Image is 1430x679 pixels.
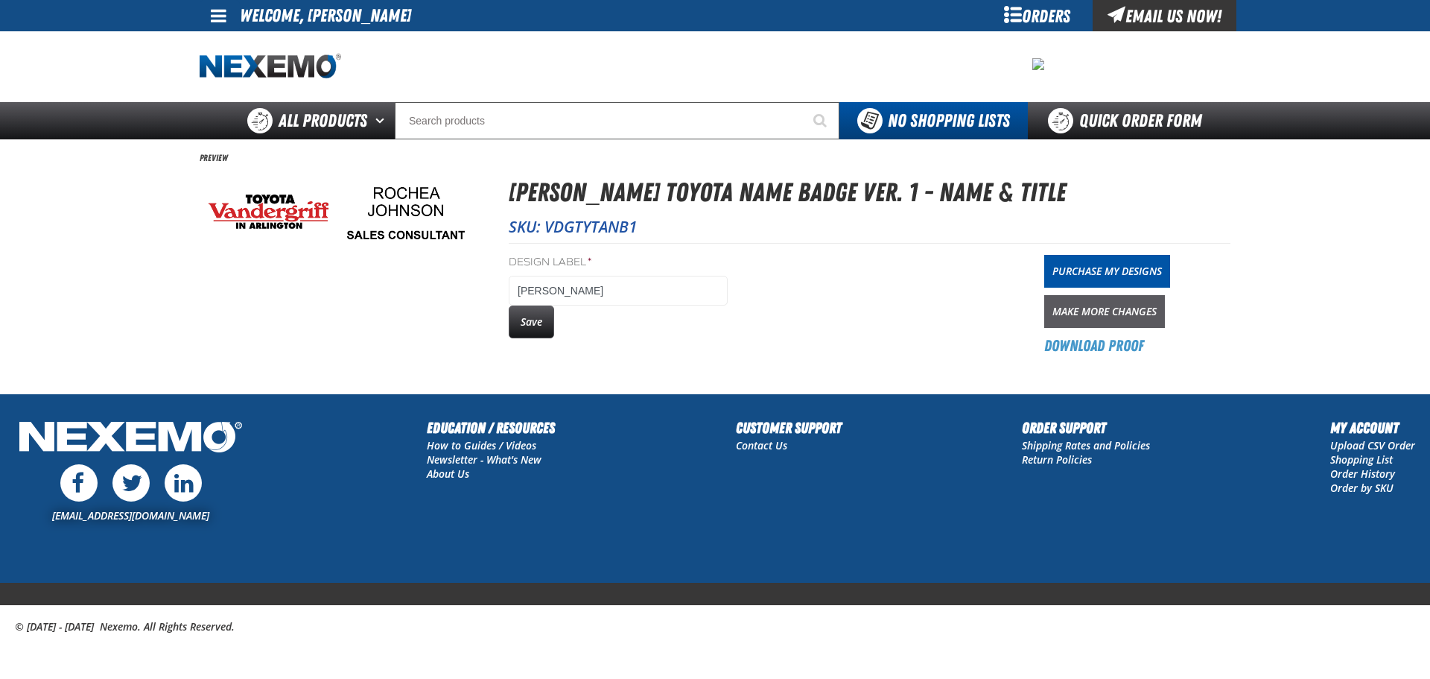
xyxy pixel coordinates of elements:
[15,417,247,461] img: Nexemo Logo
[1044,295,1165,328] a: Make More Changes
[736,417,842,439] h2: Customer Support
[427,417,555,439] h2: Education / Resources
[1330,481,1394,495] a: Order by SKU
[1044,255,1170,288] a: Purchase My Designs
[52,508,209,522] a: [EMAIL_ADDRESS][DOMAIN_NAME]
[509,306,554,338] button: Save
[1044,335,1144,356] a: Download Proof
[279,107,367,134] span: All Products
[509,256,728,270] label: Design Label
[395,102,839,139] input: Search
[200,54,341,80] a: Home
[427,438,536,452] a: How to Guides / Videos
[200,173,483,250] img: VDGTytaNB1-VDGTytaNB12.75x0.75-1757086240-68bb0220400ab193141653.jpg
[370,102,395,139] button: Open All Products pages
[1330,452,1393,467] a: Shopping List
[736,438,787,452] a: Contact Us
[509,173,1230,212] h1: [PERSON_NAME] Toyota Name Badge Ver. 1 - Name & Title
[1022,417,1150,439] h2: Order Support
[1022,438,1150,452] a: Shipping Rates and Policies
[427,452,541,467] a: Newsletter - What's New
[839,102,1028,139] button: You do not have available Shopping Lists. Open to Create a New List
[1022,452,1092,467] a: Return Policies
[1330,467,1395,481] a: Order History
[888,110,1010,131] span: No Shopping Lists
[1330,417,1415,439] h2: My Account
[509,216,638,237] span: SKU: VDGTYTANB1
[1330,438,1415,452] a: Upload CSV Order
[802,102,839,139] button: Start Searching
[427,467,469,481] a: About Us
[509,276,728,306] input: Design Label
[200,54,341,80] img: Nexemo logo
[200,152,228,164] span: Preview
[1032,58,1044,70] img: 2478c7e4e0811ca5ea97a8c95d68d55a.jpeg
[1028,102,1230,139] a: Quick Order Form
